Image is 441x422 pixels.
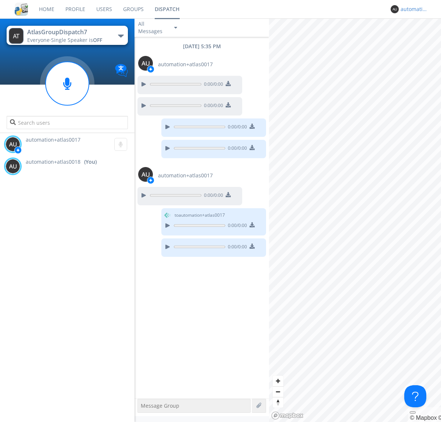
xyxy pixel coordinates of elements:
[9,28,24,44] img: 373638.png
[271,411,304,420] a: Mapbox logo
[158,61,213,68] span: automation+atlas0017
[273,386,283,397] button: Zoom out
[410,415,437,421] a: Mapbox
[138,20,168,35] div: All Messages
[93,36,102,43] span: OFF
[84,158,97,166] div: (You)
[138,56,153,71] img: 373638.png
[250,124,255,129] img: download media button
[115,64,128,77] img: Translation enabled
[138,167,153,182] img: 373638.png
[7,26,128,45] button: AtlasGroupDispatch7Everyone·Single Speaker isOFF
[6,137,20,152] img: 373638.png
[226,192,231,197] img: download media button
[225,124,247,132] span: 0:00 / 0:00
[273,397,283,408] button: Reset bearing to north
[201,81,223,89] span: 0:00 / 0:00
[15,3,28,16] img: cddb5a64eb264b2086981ab96f4c1ba7
[158,172,213,179] span: automation+atlas0017
[201,192,223,200] span: 0:00 / 0:00
[225,244,247,252] span: 0:00 / 0:00
[26,136,80,143] span: automation+atlas0017
[7,116,128,129] input: Search users
[250,145,255,150] img: download media button
[201,102,223,110] span: 0:00 / 0:00
[6,159,20,174] img: 373638.png
[225,222,247,230] span: 0:00 / 0:00
[174,27,177,29] img: caret-down-sm.svg
[250,244,255,249] img: download media button
[410,411,416,414] button: Toggle attribution
[27,28,110,36] div: AtlasGroupDispatch7
[226,102,231,107] img: download media button
[401,6,428,13] div: automation+atlas0018
[273,376,283,386] button: Zoom in
[225,145,247,153] span: 0:00 / 0:00
[250,222,255,227] img: download media button
[391,5,399,13] img: 373638.png
[135,43,269,50] div: [DATE] 5:35 PM
[26,158,80,166] span: automation+atlas0018
[27,36,110,44] div: Everyone ·
[175,212,225,219] span: to automation+atlas0017
[51,36,102,43] span: Single Speaker is
[226,81,231,86] img: download media button
[404,385,426,407] iframe: Toggle Customer Support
